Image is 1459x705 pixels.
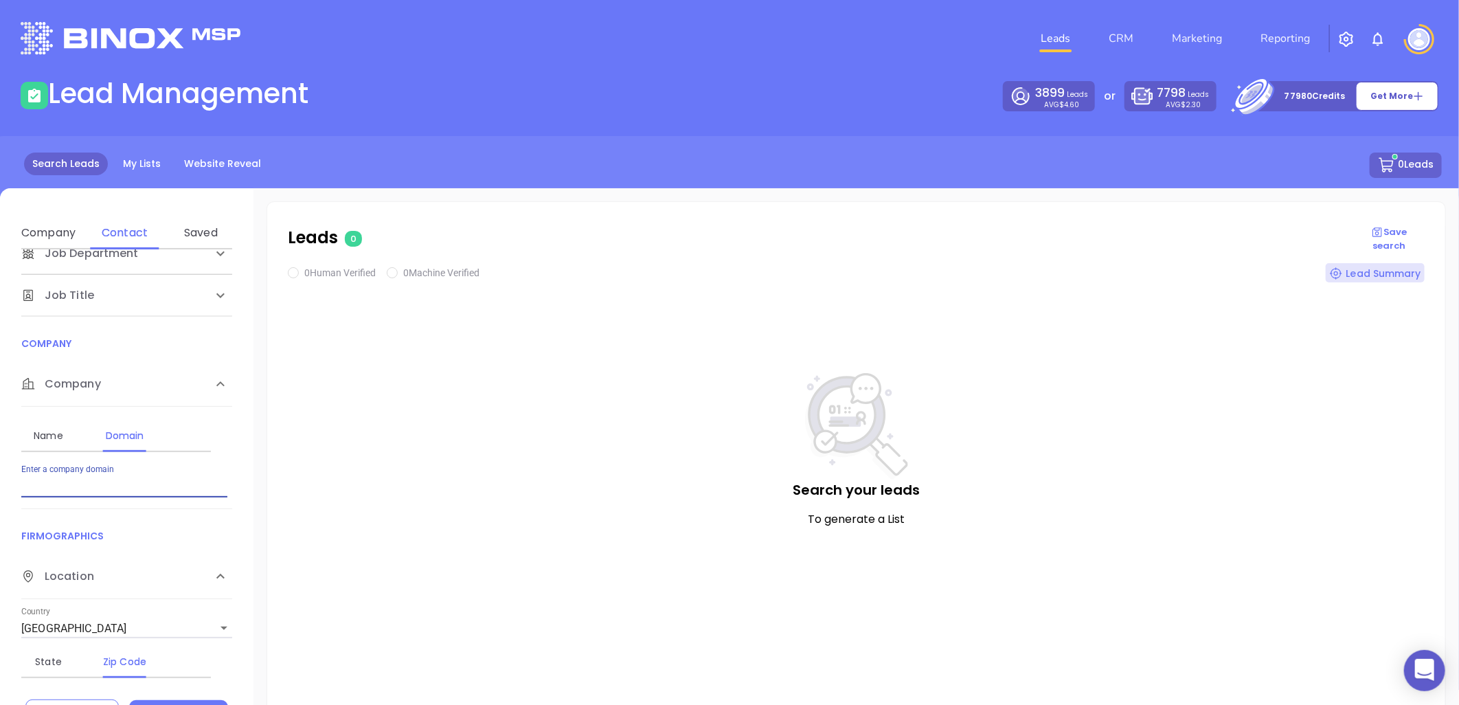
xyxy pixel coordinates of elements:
[288,225,1354,250] p: Leads
[24,153,108,175] a: Search Leads
[1044,102,1079,108] p: AVG
[21,427,76,444] div: Name
[98,225,152,241] div: Contact
[1103,25,1139,52] a: CRM
[174,225,228,241] div: Saved
[21,362,232,407] div: Company
[1157,85,1186,101] span: 7798
[805,373,908,480] img: NoSearch
[1370,153,1442,178] button: 0Leads
[21,653,76,670] div: State
[1354,225,1425,252] p: Save search
[21,287,94,304] span: Job Title
[1035,85,1088,102] p: Leads
[176,153,269,175] a: Website Reveal
[295,511,1418,528] p: To generate a List
[1035,85,1065,101] span: 3899
[1181,100,1201,110] span: $2.30
[21,275,232,316] div: Job Title
[21,618,232,640] div: [GEOGRAPHIC_DATA]
[115,153,169,175] a: My Lists
[1285,89,1346,103] p: 77980 Credits
[21,466,114,474] label: Enter a company domain
[1255,25,1315,52] a: Reporting
[1166,25,1228,52] a: Marketing
[1104,88,1116,104] p: or
[1166,102,1201,108] p: AVG
[1035,25,1076,52] a: Leads
[1059,100,1079,110] span: $4.60
[1338,31,1355,47] img: iconSetting
[21,376,101,392] span: Company
[304,267,376,278] span: 0 Human Verified
[21,336,232,351] p: COMPANY
[98,653,152,670] div: Zip Code
[345,231,362,247] span: 0
[21,555,232,599] div: Location
[48,77,308,110] h1: Lead Management
[21,528,232,544] p: FIRMOGRAPHICS
[21,233,232,274] div: Job Department
[98,427,152,444] div: Domain
[21,22,240,54] img: logo
[21,568,94,585] span: Location
[21,245,138,262] span: Job Department
[21,608,50,616] label: Country
[1157,85,1209,102] p: Leads
[1326,263,1425,282] div: Lead Summary
[21,225,76,241] div: Company
[1356,82,1438,111] button: Get More
[403,267,479,278] span: 0 Machine Verified
[1370,31,1386,47] img: iconNotification
[295,480,1418,500] p: Search your leads
[1408,28,1430,50] img: user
